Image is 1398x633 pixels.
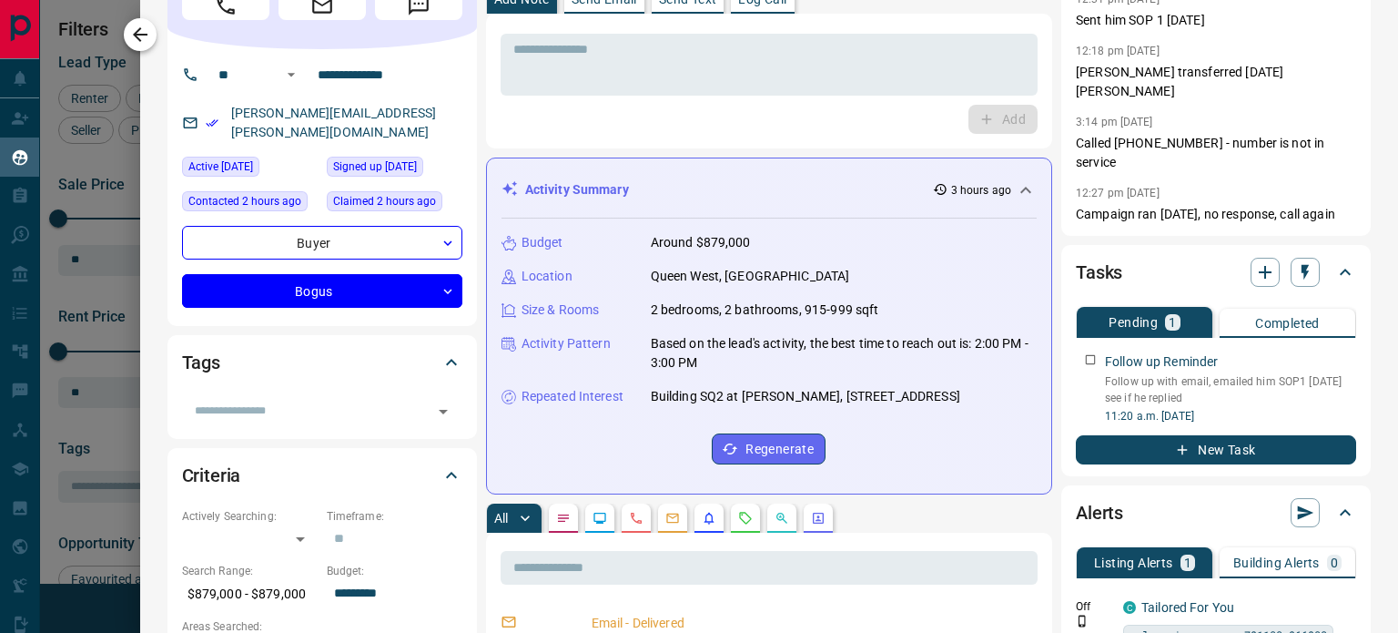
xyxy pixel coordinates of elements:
p: Follow up with email, emailed him SOP1 [DATE] see if he replied [1105,373,1356,406]
svg: Opportunities [775,511,789,526]
div: Tags [182,341,462,384]
button: New Task [1076,435,1356,465]
p: Budget [522,233,563,252]
span: Signed up [DATE] [333,158,417,176]
p: Repeated Interest [522,387,623,406]
p: Sent him SOP 1 [DATE] [1076,11,1356,30]
p: Size & Rooms [522,301,600,320]
span: Active [DATE] [188,158,253,176]
svg: Lead Browsing Activity [593,511,607,526]
p: Follow up Reminder [1105,352,1218,372]
a: Tailored For You [1141,600,1234,615]
p: 11:20 a.m. [DATE] [1105,408,1356,424]
div: Wed Aug 13 2025 [327,191,462,217]
p: Building Alerts [1233,556,1320,569]
p: 1 [1169,316,1176,329]
p: Campaign ran [DATE], no response, call again [1076,205,1356,224]
p: 3:14 pm [DATE] [1076,116,1153,128]
p: 2 bedrooms, 2 bathrooms, 915-999 sqft [651,301,879,320]
p: Queen West, [GEOGRAPHIC_DATA] [651,267,850,286]
p: 0 [1331,556,1338,569]
p: Building SQ2 at [PERSON_NAME], [STREET_ADDRESS] [651,387,960,406]
p: Based on the lead's activity, the best time to reach out is: 2:00 PM - 3:00 PM [651,334,1037,373]
p: Off [1076,598,1112,615]
div: condos.ca [1123,601,1136,614]
p: Called [PHONE_NUMBER] - number is not in service [1076,134,1356,172]
a: [PERSON_NAME][EMAIL_ADDRESS][PERSON_NAME][DOMAIN_NAME] [231,106,437,139]
span: Claimed 2 hours ago [333,192,436,210]
p: Activity Summary [525,180,629,199]
div: Activity Summary3 hours ago [501,173,1037,207]
div: Buyer [182,226,462,260]
h2: Criteria [182,461,241,490]
p: Pending [1109,316,1158,329]
button: Regenerate [712,434,826,465]
svg: Email Verified [206,117,218,129]
div: Sun Sep 18 2016 [327,157,462,182]
button: Open [431,399,456,424]
span: Contacted 2 hours ago [188,192,301,210]
p: Listing Alerts [1094,556,1173,569]
p: Timeframe: [327,508,462,525]
p: 12:27 pm [DATE] [1076,187,1160,199]
div: Alerts [1076,491,1356,535]
div: Bogus [182,274,462,308]
p: Email - Delivered [592,614,1030,633]
svg: Listing Alerts [702,511,716,526]
button: Open [280,64,302,86]
h2: Tags [182,348,220,377]
svg: Push Notification Only [1076,615,1089,628]
div: Sat Aug 09 2025 [182,157,318,182]
p: 1 [1184,556,1191,569]
svg: Agent Actions [811,511,826,526]
svg: Notes [556,511,571,526]
p: Completed [1255,317,1320,330]
svg: Emails [665,511,680,526]
div: Criteria [182,454,462,497]
h2: Tasks [1076,258,1122,287]
p: $879,000 - $879,000 [182,579,318,609]
p: All [494,512,509,525]
svg: Calls [629,511,643,526]
p: 12:18 pm [DATE] [1076,45,1160,57]
p: Search Range: [182,563,318,579]
p: Actively Searching: [182,508,318,525]
p: 3 hours ago [951,182,1011,199]
h2: Alerts [1076,498,1123,527]
svg: Requests [738,511,753,526]
p: Budget: [327,563,462,579]
p: Location [522,267,572,286]
div: Wed Aug 13 2025 [182,191,318,217]
p: [PERSON_NAME] transferred [DATE] [PERSON_NAME] [1076,63,1356,101]
p: Around $879,000 [651,233,751,252]
p: Activity Pattern [522,334,611,353]
div: Tasks [1076,250,1356,294]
